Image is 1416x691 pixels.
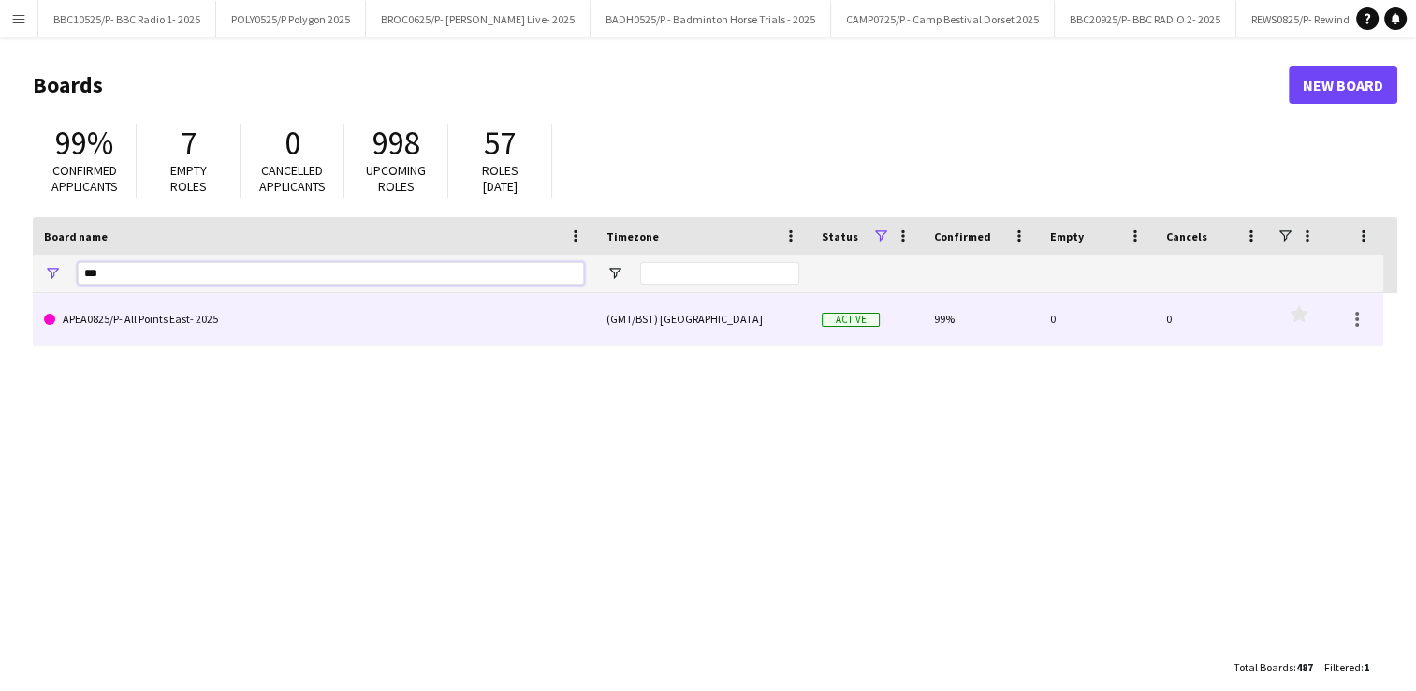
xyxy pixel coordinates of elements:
[1234,660,1293,674] span: Total Boards
[366,162,426,195] span: Upcoming roles
[595,293,810,345] div: (GMT/BST) [GEOGRAPHIC_DATA]
[1364,660,1369,674] span: 1
[831,1,1055,37] button: CAMP0725/P - Camp Bestival Dorset 2025
[216,1,366,37] button: POLY0525/P Polygon 2025
[482,162,518,195] span: Roles [DATE]
[55,123,113,164] span: 99%
[44,293,584,345] a: APEA0825/P- All Points East- 2025
[259,162,326,195] span: Cancelled applicants
[1050,229,1084,243] span: Empty
[372,123,420,164] span: 998
[934,229,991,243] span: Confirmed
[591,1,831,37] button: BADH0525/P - Badminton Horse Trials - 2025
[78,262,584,285] input: Board name Filter Input
[38,1,216,37] button: BBC10525/P- BBC Radio 1- 2025
[606,229,659,243] span: Timezone
[1296,660,1313,674] span: 487
[484,123,516,164] span: 57
[822,313,880,327] span: Active
[44,265,61,282] button: Open Filter Menu
[44,229,108,243] span: Board name
[366,1,591,37] button: BROC0625/P- [PERSON_NAME] Live- 2025
[285,123,300,164] span: 0
[181,123,197,164] span: 7
[1055,1,1236,37] button: BBC20925/P- BBC RADIO 2- 2025
[1234,649,1313,685] div: :
[33,71,1289,99] h1: Boards
[1324,660,1361,674] span: Filtered
[606,265,623,282] button: Open Filter Menu
[1324,649,1369,685] div: :
[51,162,118,195] span: Confirmed applicants
[1039,293,1155,345] div: 0
[1289,66,1397,104] a: New Board
[170,162,207,195] span: Empty roles
[1155,293,1271,345] div: 0
[923,293,1039,345] div: 99%
[640,262,799,285] input: Timezone Filter Input
[822,229,858,243] span: Status
[1166,229,1207,243] span: Cancels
